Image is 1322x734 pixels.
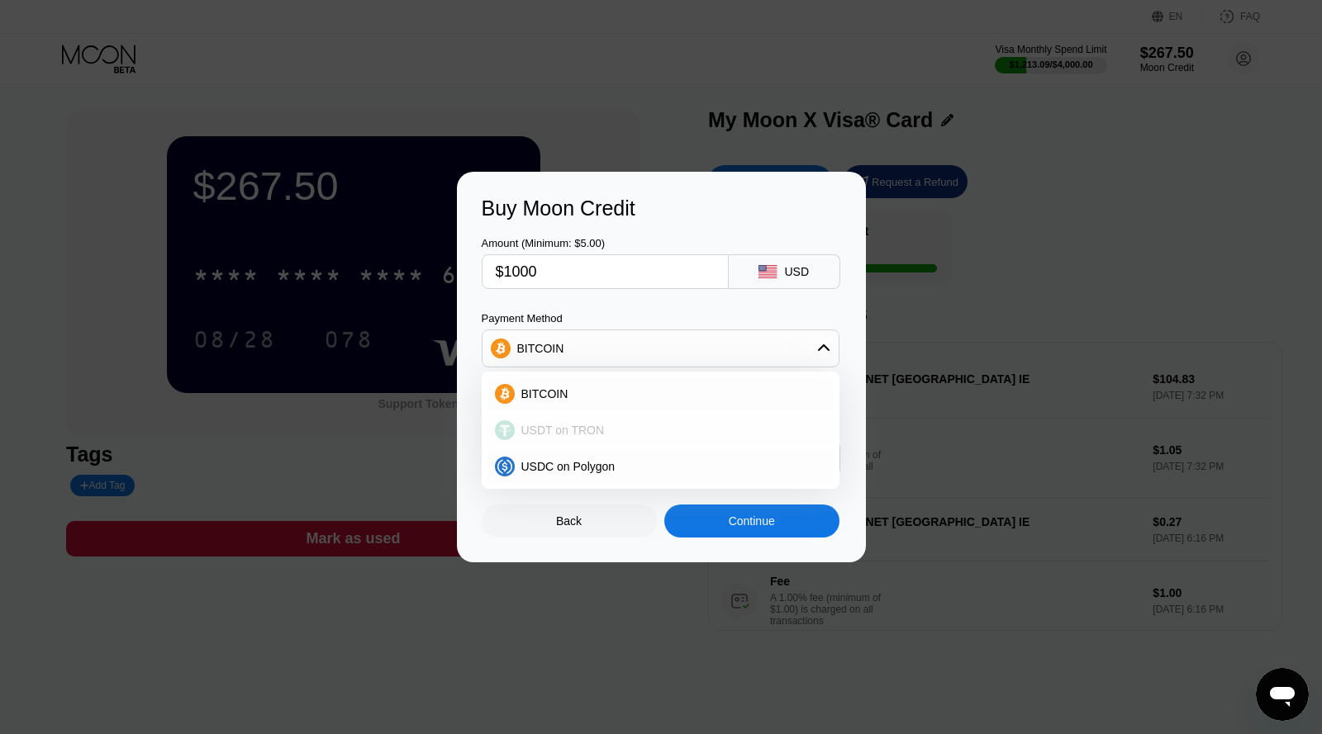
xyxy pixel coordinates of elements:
div: Payment Method [482,312,839,324]
div: USDT on TRON [487,414,835,447]
iframe: Кнопка запуска окна обмена сообщениями [1256,668,1309,721]
span: USDT on TRON [521,424,605,437]
div: Back [556,514,582,528]
div: Amount (Minimum: $5.00) [482,237,729,249]
div: Buy Moon Credit [482,197,841,220]
div: BITCOIN [487,377,835,410]
div: Back [482,504,657,537]
div: BITCOIN [517,342,564,355]
div: USDC on Polygon [487,450,835,483]
div: BITCOIN [483,332,839,365]
span: BITCOIN [521,387,568,400]
div: USD [784,265,809,278]
input: $0.00 [496,255,715,288]
div: Continue [664,504,839,537]
div: Continue [729,514,775,528]
span: USDC on Polygon [521,460,616,473]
